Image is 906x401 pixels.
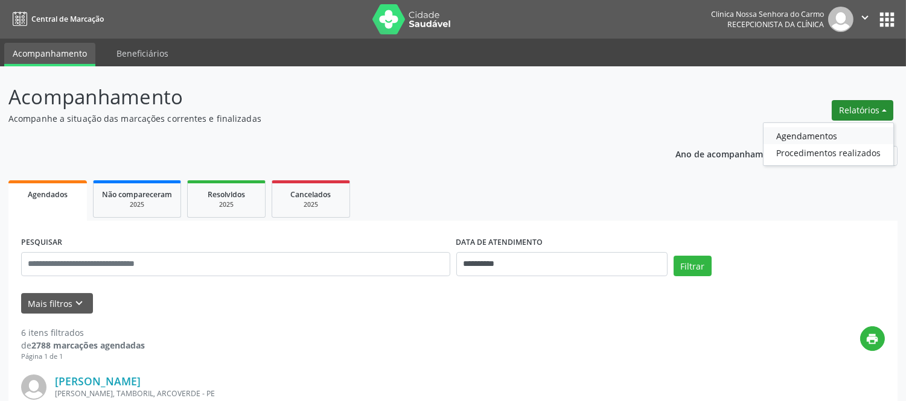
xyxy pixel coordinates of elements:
[21,293,93,314] button: Mais filtroskeyboard_arrow_down
[764,127,893,144] a: Agendamentos
[108,43,177,64] a: Beneficiários
[55,374,141,388] a: [PERSON_NAME]
[31,339,145,351] strong: 2788 marcações agendadas
[8,82,631,112] p: Acompanhamento
[4,43,95,66] a: Acompanhamento
[764,144,893,161] a: Procedimentos realizados
[73,297,86,310] i: keyboard_arrow_down
[853,7,876,32] button: 
[711,9,824,19] div: Clinica Nossa Senhora do Carmo
[727,19,824,30] span: Recepcionista da clínica
[858,11,872,24] i: 
[21,352,145,362] div: Página 1 de 1
[55,388,704,399] div: [PERSON_NAME], TAMBORIL, ARCOVERDE - PE
[28,189,68,200] span: Agendados
[763,122,894,166] ul: Relatórios
[832,100,893,121] button: Relatórios
[456,233,543,252] label: DATA DE ATENDIMENTO
[291,189,331,200] span: Cancelados
[674,256,712,276] button: Filtrar
[828,7,853,32] img: img
[102,189,172,200] span: Não compareceram
[21,374,46,400] img: img
[31,14,104,24] span: Central de Marcação
[196,200,257,209] div: 2025
[876,9,898,30] button: apps
[675,146,782,161] p: Ano de acompanhamento
[21,326,145,339] div: 6 itens filtrados
[860,326,885,351] button: print
[208,189,245,200] span: Resolvidos
[8,9,104,29] a: Central de Marcação
[866,332,879,346] i: print
[102,200,172,209] div: 2025
[21,339,145,352] div: de
[281,200,341,209] div: 2025
[21,233,62,252] label: PESQUISAR
[8,112,631,125] p: Acompanhe a situação das marcações correntes e finalizadas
